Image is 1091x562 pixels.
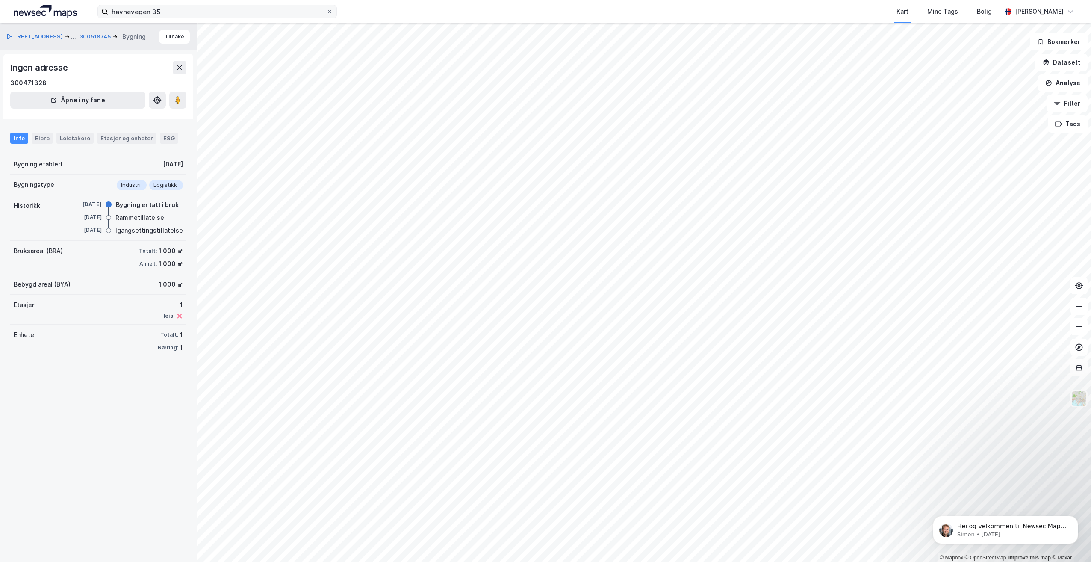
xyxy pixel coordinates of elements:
[920,498,1091,558] iframe: Intercom notifications message
[10,61,69,74] div: Ingen adresse
[108,5,326,18] input: Søk på adresse, matrikkel, gårdeiere, leietakere eller personer
[160,133,178,144] div: ESG
[71,32,76,42] div: ...
[1048,115,1088,133] button: Tags
[1047,95,1088,112] button: Filter
[940,555,963,561] a: Mapbox
[139,260,157,267] div: Annet:
[159,30,190,44] button: Tilbake
[56,133,94,144] div: Leietakere
[927,6,958,17] div: Mine Tags
[14,180,54,190] div: Bygningstype
[68,226,102,234] div: [DATE]
[159,279,183,290] div: 1 000 ㎡
[7,32,65,42] button: [STREET_ADDRESS]
[977,6,992,17] div: Bolig
[10,133,28,144] div: Info
[180,330,183,340] div: 1
[1030,33,1088,50] button: Bokmerker
[116,200,179,210] div: Bygning er tatt i bruk
[965,555,1006,561] a: OpenStreetMap
[100,134,153,142] div: Etasjer og enheter
[14,279,71,290] div: Bebygd areal (BYA)
[14,5,77,18] img: logo.a4113a55bc3d86da70a041830d287a7e.svg
[139,248,157,254] div: Totalt:
[14,201,40,211] div: Historikk
[1015,6,1064,17] div: [PERSON_NAME]
[14,159,63,169] div: Bygning etablert
[1038,74,1088,92] button: Analyse
[1071,390,1087,407] img: Z
[32,133,53,144] div: Eiere
[1035,54,1088,71] button: Datasett
[159,246,183,256] div: 1 000 ㎡
[161,300,183,310] div: 1
[10,78,47,88] div: 300471328
[80,33,112,41] button: 300518745
[161,313,174,319] div: Heis:
[896,6,908,17] div: Kart
[115,225,183,236] div: Igangsettingstillatelse
[115,213,164,223] div: Rammetillatelse
[180,343,183,353] div: 1
[14,330,36,340] div: Enheter
[163,159,183,169] div: [DATE]
[68,201,102,208] div: [DATE]
[159,259,183,269] div: 1 000 ㎡
[158,344,178,351] div: Næring:
[10,92,145,109] button: Åpne i ny fane
[160,331,178,338] div: Totalt:
[1008,555,1051,561] a: Improve this map
[14,246,63,256] div: Bruksareal (BRA)
[122,32,146,42] div: Bygning
[14,300,34,310] div: Etasjer
[68,213,102,221] div: [DATE]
